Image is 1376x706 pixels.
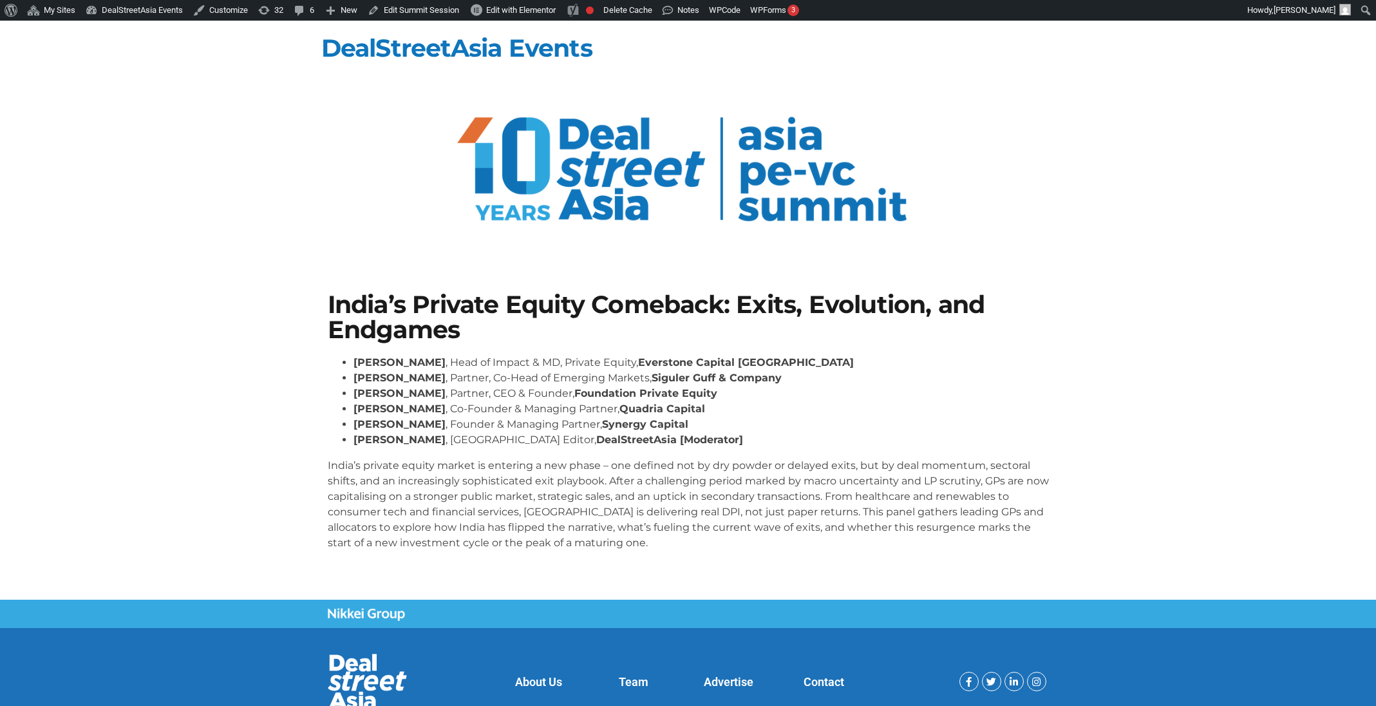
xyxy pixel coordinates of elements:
strong: [PERSON_NAME] [353,403,446,415]
span: Edit with Elementor [486,5,556,15]
li: , [GEOGRAPHIC_DATA] Editor, [353,432,1049,448]
strong: [PERSON_NAME] [353,418,446,430]
li: , Partner, Co-Head of Emerging Markets, [353,370,1049,386]
li: , Founder & Managing Partner, [353,417,1049,432]
strong: [PERSON_NAME] [353,434,446,446]
li: , Co-Founder & Managing Partner, [353,401,1049,417]
strong: [PERSON_NAME] [353,356,446,368]
a: DealStreetAsia Events [321,33,592,63]
a: About Us [515,675,562,689]
p: India’s private equity market is entering a new phase – one defined not by dry powder or delayed ... [328,458,1049,551]
strong: Everstone Capital [GEOGRAPHIC_DATA] [638,356,854,368]
strong: [PERSON_NAME] [353,387,446,399]
strong: DealStreetAsia [Moderator] [596,434,743,446]
strong: Quadria Capital [619,403,705,415]
strong: Foundation Private Equity [574,387,717,399]
li: , Head of Impact & MD, Private Equity, [353,355,1049,370]
strong: Siguler Guff & Company [652,372,782,384]
h1: India’s Private Equity Comeback: Exits, Evolution, and Endgames [328,292,1049,342]
strong: Synergy Capital [602,418,688,430]
strong: [PERSON_NAME] [353,372,446,384]
a: Advertise [704,675,753,689]
div: 3 [787,5,799,16]
a: Contact [804,675,844,689]
img: Nikkei Group [328,608,405,621]
a: Team [619,675,648,689]
div: Focus keyphrase not set [586,6,594,14]
li: , Partner, CEO & Founder, [353,386,1049,401]
span: [PERSON_NAME] [1274,5,1335,15]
